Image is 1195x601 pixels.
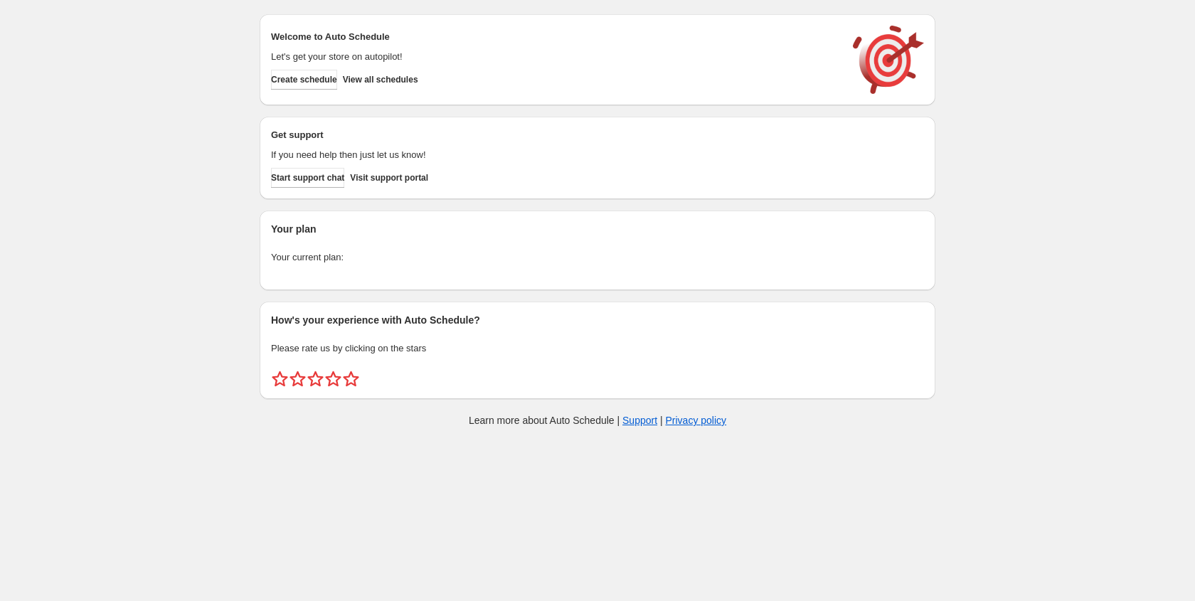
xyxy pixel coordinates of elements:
[271,313,924,327] h2: How's your experience with Auto Schedule?
[271,30,839,44] h2: Welcome to Auto Schedule
[271,70,337,90] button: Create schedule
[271,250,924,265] p: Your current plan:
[350,168,428,188] a: Visit support portal
[469,413,726,427] p: Learn more about Auto Schedule | |
[271,50,839,64] p: Let's get your store on autopilot!
[271,168,344,188] a: Start support chat
[271,341,924,356] p: Please rate us by clicking on the stars
[343,74,418,85] span: View all schedules
[271,128,839,142] h2: Get support
[666,415,727,426] a: Privacy policy
[271,74,337,85] span: Create schedule
[350,172,428,184] span: Visit support portal
[343,70,418,90] button: View all schedules
[271,222,924,236] h2: Your plan
[271,148,839,162] p: If you need help then just let us know!
[622,415,657,426] a: Support
[271,172,344,184] span: Start support chat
